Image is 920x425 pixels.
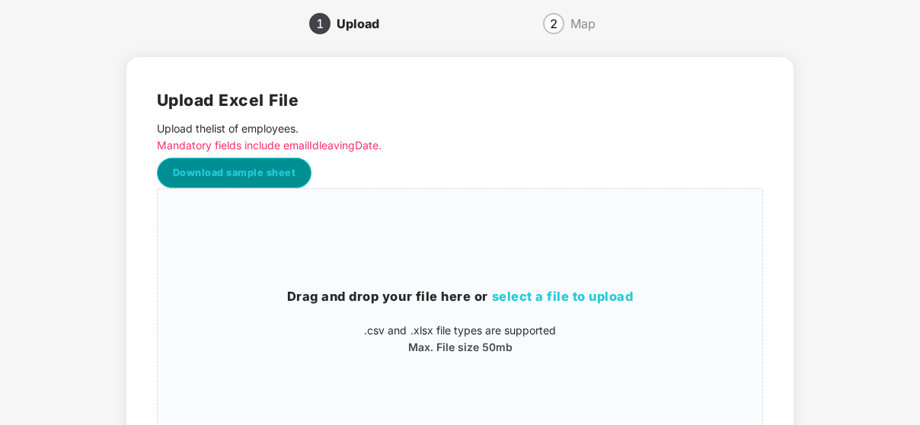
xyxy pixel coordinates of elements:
[570,11,596,36] div: Map
[173,165,296,181] span: Download sample sheet
[157,88,612,113] h2: Upload Excel File
[316,18,324,30] span: 1
[550,18,557,30] span: 2
[158,322,763,339] p: .csv and .xlsx file types are supported
[491,289,633,304] span: select a file to upload
[157,158,312,188] button: Download sample sheet
[157,137,612,154] p: Mandatory fields include emailId leavingDate.
[158,339,763,356] p: Max. File size 50mb
[337,11,391,36] div: Upload
[158,287,763,307] h3: Drag and drop your file here or
[157,120,612,154] p: Upload the list of employees .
